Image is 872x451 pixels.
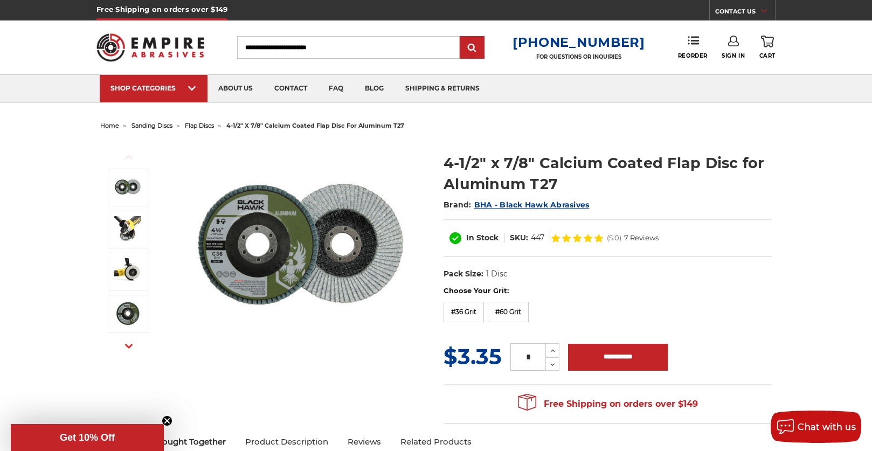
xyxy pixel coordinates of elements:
button: Next [116,334,142,357]
span: $3.35 [444,343,502,370]
a: BHA - Black Hawk Abrasives [474,200,590,210]
label: Choose Your Grit: [444,286,772,296]
dd: 447 [531,232,544,244]
h1: 4-1/2" x 7/8" Calcium Coated Flap Disc for Aluminum T27 [444,152,772,195]
span: Chat with us [798,422,856,432]
button: Chat with us [771,411,861,443]
a: faq [318,75,354,102]
span: 4-1/2" x 7/8" calcium coated flap disc for aluminum t27 [226,122,404,129]
span: Cart [759,52,776,59]
button: Previous [116,145,142,169]
a: Reorder [678,36,708,59]
img: angle grinder disc for aluminum [114,216,141,243]
dd: 1 Disc [486,268,508,280]
div: Get 10% OffClose teaser [11,424,164,451]
span: Brand: [444,200,472,210]
p: FOR QUESTIONS OR INQUIRIES [513,53,645,60]
a: [PHONE_NUMBER] [513,34,645,50]
dt: Pack Size: [444,268,483,280]
a: CONTACT US [715,5,775,20]
img: 4.5 inch flap disc for grinding aluminum [114,300,141,327]
button: Close teaser [162,415,172,426]
input: Submit [461,37,483,59]
dt: SKU: [510,232,528,244]
a: blog [354,75,395,102]
div: SHOP CATEGORIES [110,84,197,92]
span: In Stock [466,233,499,242]
a: flap discs [185,122,214,129]
span: Reorder [678,52,708,59]
a: contact [264,75,318,102]
a: home [100,122,119,129]
img: Empire Abrasives [96,26,204,68]
a: sanding discs [132,122,172,129]
span: Get 10% Off [60,432,115,443]
span: 7 Reviews [624,234,659,241]
span: Sign In [722,52,745,59]
a: shipping & returns [395,75,490,102]
img: BHA 4-1/2" x 7/8" Aluminum Flap Disc [114,174,141,201]
span: (5.0) [607,234,621,241]
img: BHA 4-1/2" x 7/8" Aluminum Flap Disc [193,141,409,357]
img: aluminum flap disc with stearate [114,258,141,285]
a: Cart [759,36,776,59]
span: Free Shipping on orders over $149 [518,393,698,415]
a: about us [207,75,264,102]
